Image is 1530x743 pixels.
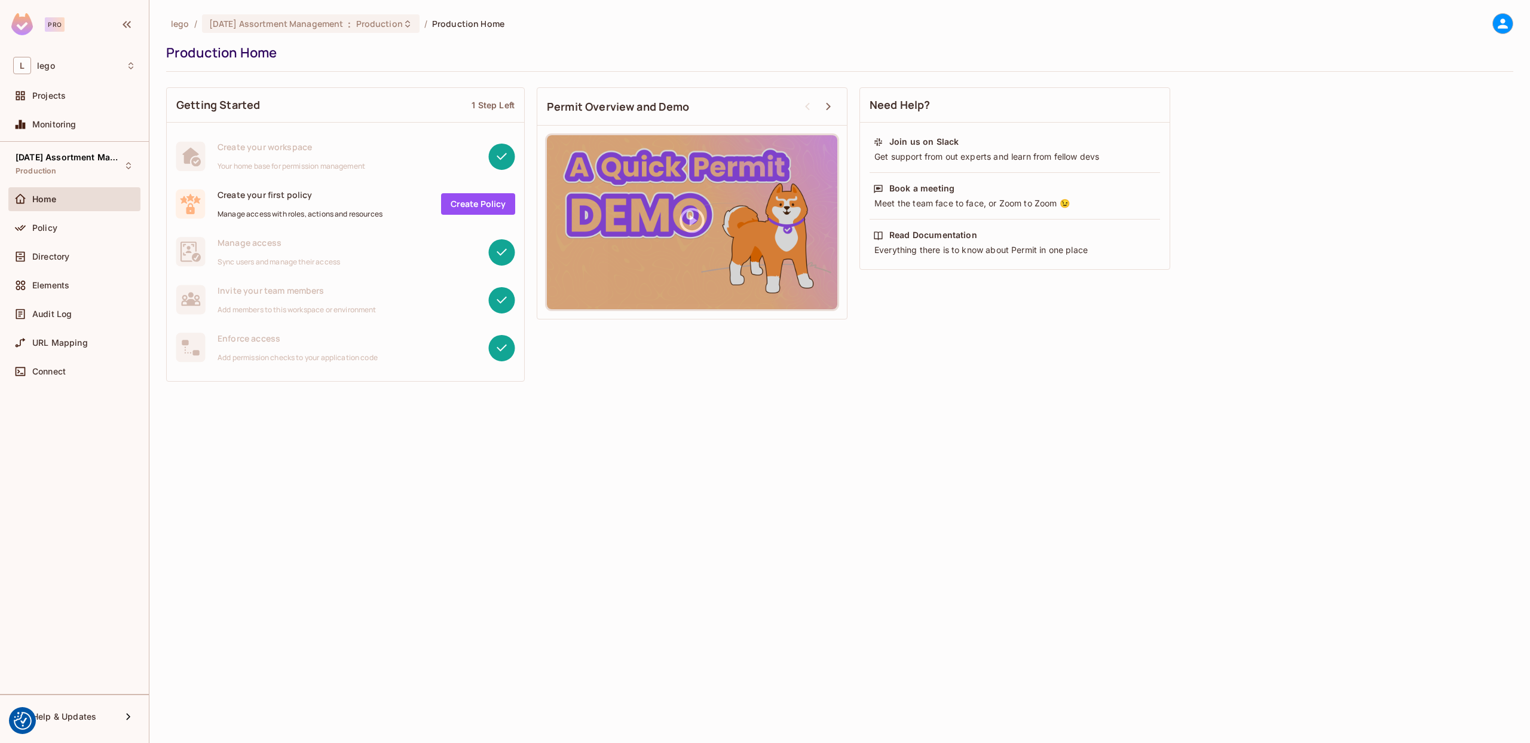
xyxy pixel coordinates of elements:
[32,338,88,348] span: URL Mapping
[218,237,340,248] span: Manage access
[14,712,32,730] img: Revisit consent button
[356,18,403,29] span: Production
[166,44,1507,62] div: Production Home
[11,13,33,35] img: SReyMgAAAABJRU5ErkJggg==
[547,99,690,114] span: Permit Overview and Demo
[171,18,189,29] span: the active workspace
[32,281,69,290] span: Elements
[32,712,96,721] span: Help & Updates
[889,229,977,241] div: Read Documentation
[873,244,1156,256] div: Everything there is to know about Permit in one place
[32,120,76,129] span: Monitoring
[32,194,57,204] span: Home
[16,166,57,176] span: Production
[218,257,340,267] span: Sync users and manage their access
[347,19,351,29] span: :
[16,153,123,162] span: [DATE] Assortment Management
[432,18,504,29] span: Production Home
[176,98,260,112] span: Getting Started
[218,305,377,315] span: Add members to this workspace or environment
[441,193,515,215] a: Create Policy
[45,17,65,32] div: Pro
[209,18,344,29] span: [DATE] Assortment Management
[218,209,382,219] span: Manage access with roles, actions and resources
[32,91,66,101] span: Projects
[889,182,954,194] div: Book a meeting
[13,57,31,74] span: L
[32,223,57,233] span: Policy
[218,162,365,171] span: Your home base for permission management
[873,197,1156,209] div: Meet the team face to face, or Zoom to Zoom 😉
[218,285,377,296] span: Invite your team members
[32,367,66,376] span: Connect
[889,136,959,148] div: Join us on Slack
[218,333,378,344] span: Enforce access
[14,712,32,730] button: Consent Preferences
[424,18,427,29] li: /
[32,252,69,261] span: Directory
[37,61,55,71] span: Workspace: lego
[218,141,365,153] span: Create your workspace
[472,99,515,111] div: 1 Step Left
[218,189,382,200] span: Create your first policy
[32,309,72,319] span: Audit Log
[194,18,197,29] li: /
[870,98,931,112] span: Need Help?
[218,353,378,363] span: Add permission checks to your application code
[873,151,1156,163] div: Get support from out experts and learn from fellow devs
